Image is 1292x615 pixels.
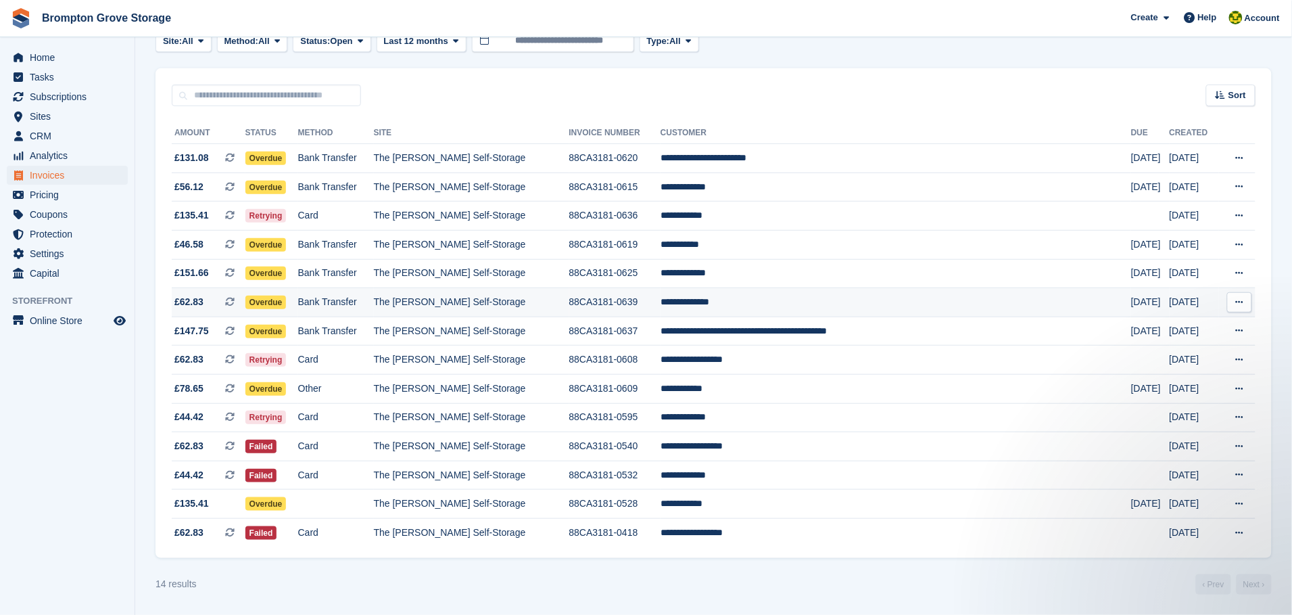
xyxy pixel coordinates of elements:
[174,237,204,252] span: £46.58
[174,410,204,424] span: £44.42
[7,127,128,145] a: menu
[1131,144,1170,173] td: [DATE]
[1170,374,1219,403] td: [DATE]
[298,122,374,144] th: Method
[298,288,374,317] td: Bank Transfer
[224,35,259,48] span: Method:
[163,35,182,48] span: Site:
[245,181,287,194] span: Overdue
[1170,490,1219,519] td: [DATE]
[298,259,374,288] td: Bank Transfer
[1131,122,1170,144] th: Due
[217,30,288,52] button: Method: All
[245,440,277,453] span: Failed
[298,173,374,202] td: Bank Transfer
[374,122,569,144] th: Site
[300,35,330,48] span: Status:
[374,346,569,375] td: The [PERSON_NAME] Self-Storage
[7,205,128,224] a: menu
[245,209,287,223] span: Retrying
[30,264,111,283] span: Capital
[7,244,128,263] a: menu
[174,266,209,280] span: £151.66
[1131,374,1170,403] td: [DATE]
[298,518,374,547] td: Card
[245,526,277,540] span: Failed
[245,325,287,338] span: Overdue
[374,432,569,461] td: The [PERSON_NAME] Self-Storage
[174,526,204,540] span: £62.83
[298,403,374,432] td: Card
[374,490,569,519] td: The [PERSON_NAME] Self-Storage
[298,317,374,346] td: Bank Transfer
[245,411,287,424] span: Retrying
[569,461,661,490] td: 88CA3181-0532
[7,146,128,165] a: menu
[298,346,374,375] td: Card
[1245,12,1280,25] span: Account
[1131,173,1170,202] td: [DATE]
[30,146,111,165] span: Analytics
[245,267,287,280] span: Overdue
[7,166,128,185] a: menu
[7,225,128,244] a: menu
[1228,89,1246,102] span: Sort
[174,439,204,453] span: £62.83
[569,259,661,288] td: 88CA3181-0625
[1196,574,1231,595] a: Previous
[374,173,569,202] td: The [PERSON_NAME] Self-Storage
[1170,403,1219,432] td: [DATE]
[1131,490,1170,519] td: [DATE]
[37,7,176,29] a: Brompton Grove Storage
[30,311,111,330] span: Online Store
[331,35,353,48] span: Open
[174,295,204,309] span: £62.83
[374,518,569,547] td: The [PERSON_NAME] Self-Storage
[569,374,661,403] td: 88CA3181-0609
[30,244,111,263] span: Settings
[7,87,128,106] a: menu
[174,151,209,165] span: £131.08
[155,30,212,52] button: Site: All
[30,68,111,87] span: Tasks
[1170,230,1219,259] td: [DATE]
[174,468,204,482] span: £44.42
[569,202,661,231] td: 88CA3181-0636
[30,225,111,244] span: Protection
[569,346,661,375] td: 88CA3181-0608
[258,35,270,48] span: All
[12,294,135,308] span: Storefront
[30,48,111,67] span: Home
[374,461,569,490] td: The [PERSON_NAME] Self-Storage
[30,205,111,224] span: Coupons
[1170,346,1219,375] td: [DATE]
[1229,11,1243,24] img: Marie Cavalier
[569,317,661,346] td: 88CA3181-0637
[174,382,204,396] span: £78.65
[174,352,204,367] span: £62.83
[245,238,287,252] span: Overdue
[1170,173,1219,202] td: [DATE]
[374,403,569,432] td: The [PERSON_NAME] Self-Storage
[569,432,661,461] td: 88CA3181-0540
[245,152,287,165] span: Overdue
[245,497,287,511] span: Overdue
[7,48,128,67] a: menu
[182,35,193,48] span: All
[569,288,661,317] td: 88CA3181-0639
[11,8,31,28] img: stora-icon-8386f47178a22dfd0bd8f6a31ec36ba5ce8667c1dd55bd0f319d3a0aa187defe.svg
[1198,11,1217,24] span: Help
[155,577,197,591] div: 14 results
[245,296,287,309] span: Overdue
[7,107,128,126] a: menu
[384,35,448,48] span: Last 12 months
[374,317,569,346] td: The [PERSON_NAME] Self-Storage
[1170,259,1219,288] td: [DATE]
[569,122,661,144] th: Invoice Number
[174,324,209,338] span: £147.75
[1170,122,1219,144] th: Created
[1170,461,1219,490] td: [DATE]
[7,185,128,204] a: menu
[374,230,569,259] td: The [PERSON_NAME] Self-Storage
[298,230,374,259] td: Bank Transfer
